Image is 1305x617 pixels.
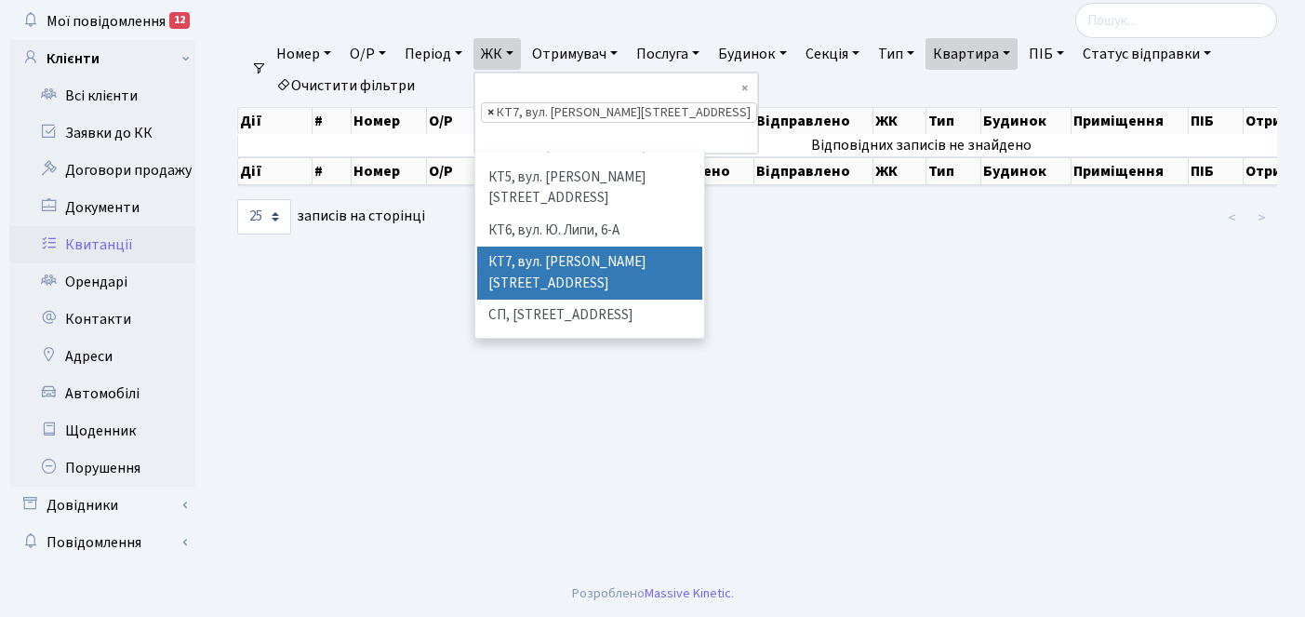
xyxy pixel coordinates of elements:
a: Автомобілі [9,375,195,412]
a: Тип [871,38,922,70]
a: Документи [9,189,195,226]
th: ПІБ [1189,157,1243,185]
li: КТ7, вул. Березнева, 12 [481,102,757,123]
a: Квитанції [9,226,195,263]
a: Мої повідомлення12 [9,3,195,40]
a: Будинок [711,38,793,70]
a: ЖК [473,38,521,70]
li: КТ7, вул. [PERSON_NAME][STREET_ADDRESS] [477,247,702,300]
select: записів на сторінці [237,199,291,235]
th: Будинок [981,108,1071,134]
th: ПІБ [1189,108,1243,134]
th: Тип [926,108,982,134]
th: Дії [238,108,313,134]
a: Заявки до КК [9,114,195,152]
th: # [313,157,352,185]
th: Будинок [981,157,1071,185]
a: Квартира [925,38,1018,70]
a: Період [397,38,470,70]
a: Номер [269,38,339,70]
th: Номер [352,108,427,134]
li: [STREET_ADDRESS] [477,332,702,365]
a: Статус відправки [1075,38,1218,70]
th: О/Р [427,108,482,134]
a: Клієнти [9,40,195,77]
a: ПІБ [1021,38,1072,70]
a: Послуга [629,38,707,70]
th: Приміщення [1072,157,1190,185]
div: Розроблено . [572,583,734,604]
a: Орендарі [9,263,195,301]
a: Довідники [9,487,195,524]
th: Відправлено [754,157,873,185]
a: О/Р [342,38,393,70]
a: Адреси [9,338,195,375]
a: Отримувач [525,38,625,70]
th: О/Р [427,157,482,185]
span: Видалити всі елементи [741,79,748,98]
a: Секція [798,38,867,70]
a: Massive Kinetic [645,583,731,603]
a: Щоденник [9,412,195,449]
a: Очистити фільтри [269,70,422,101]
a: Всі клієнти [9,77,195,114]
li: КТ6, вул. Ю. Липи, 6-А [477,215,702,248]
a: Порушення [9,449,195,487]
span: × [487,103,494,122]
li: КТ5, вул. [PERSON_NAME][STREET_ADDRESS] [477,162,702,215]
a: Контакти [9,301,195,338]
th: Тип [926,157,982,185]
a: Повідомлення [9,524,195,561]
th: # [313,108,352,134]
th: Приміщення [1072,108,1190,134]
th: Номер [352,157,427,185]
th: ЖК [873,108,926,134]
th: ЖК [873,157,926,185]
th: Відправлено [754,108,873,134]
span: Мої повідомлення [47,11,166,32]
div: 12 [169,12,190,29]
label: записів на сторінці [237,199,425,235]
th: Дії [238,157,313,185]
li: СП, [STREET_ADDRESS] [477,300,702,332]
input: Пошук... [1075,3,1277,38]
a: Договори продажу [9,152,195,189]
